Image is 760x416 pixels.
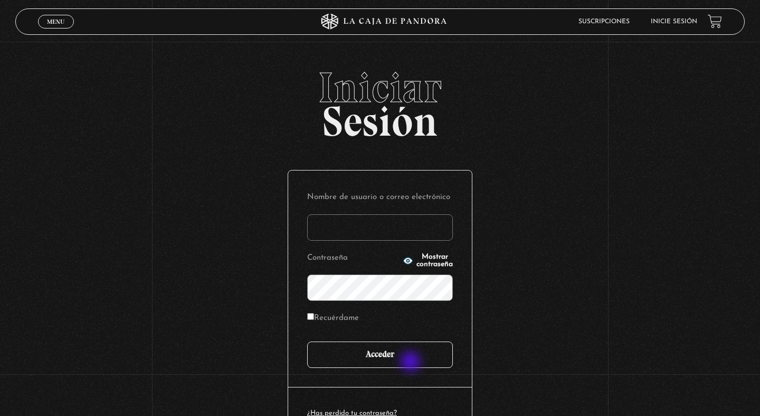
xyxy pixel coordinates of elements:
span: Mostrar contraseña [416,253,453,268]
label: Contraseña [307,250,400,267]
a: Inicie sesión [651,18,697,25]
label: Nombre de usuario o correo electrónico [307,190,453,206]
input: Recuérdame [307,313,314,320]
h2: Sesión [15,67,745,134]
input: Acceder [307,342,453,368]
button: Mostrar contraseña [403,253,453,268]
span: Iniciar [15,67,745,109]
span: Cerrar [44,27,69,35]
span: Menu [47,18,64,25]
a: View your shopping cart [708,14,722,29]
a: Suscripciones [578,18,630,25]
label: Recuérdame [307,310,359,327]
